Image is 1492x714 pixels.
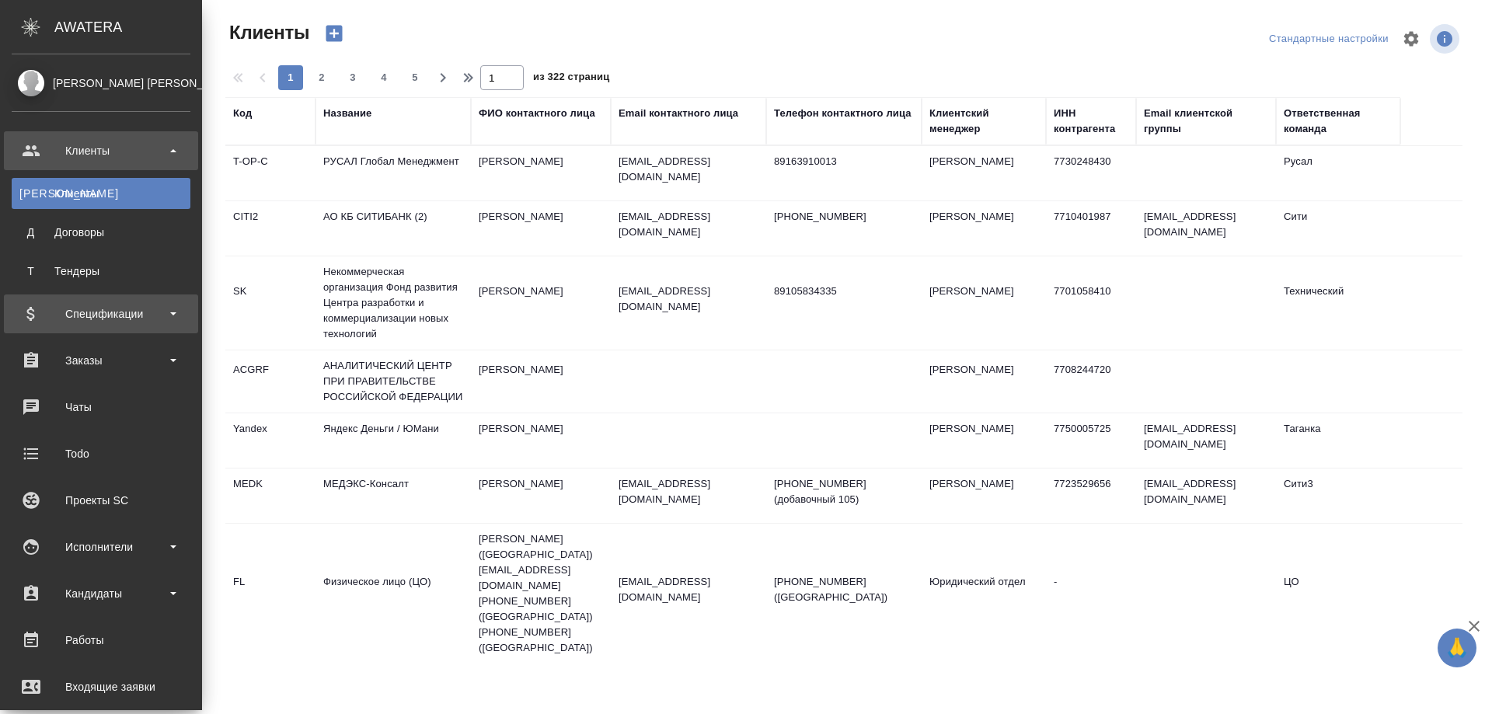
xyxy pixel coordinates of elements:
[403,65,427,90] button: 5
[12,349,190,372] div: Заказы
[922,354,1046,409] td: [PERSON_NAME]
[471,146,611,200] td: [PERSON_NAME]
[619,476,758,507] p: [EMAIL_ADDRESS][DOMAIN_NAME]
[1136,201,1276,256] td: [EMAIL_ADDRESS][DOMAIN_NAME]
[471,468,611,523] td: [PERSON_NAME]
[774,574,914,605] p: [PHONE_NUMBER] ([GEOGRAPHIC_DATA])
[340,65,365,90] button: 3
[315,468,471,523] td: МЕДЭКС-Консалт
[4,667,198,706] a: Входящие заявки
[4,388,198,427] a: Чаты
[1393,20,1430,57] span: Настроить таблицу
[1430,24,1462,54] span: Посмотреть информацию
[471,413,611,468] td: [PERSON_NAME]
[1054,106,1128,137] div: ИНН контрагента
[12,582,190,605] div: Кандидаты
[471,354,611,409] td: [PERSON_NAME]
[774,476,914,507] p: [PHONE_NUMBER] (добавочный 105)
[471,524,611,663] td: [PERSON_NAME] ([GEOGRAPHIC_DATA]) [EMAIL_ADDRESS][DOMAIN_NAME] [PHONE_NUMBER] ([GEOGRAPHIC_DATA])...
[12,675,190,698] div: Входящие заявки
[1276,413,1400,468] td: Таганка
[19,186,183,201] div: Клиенты
[1046,566,1136,621] td: -
[225,566,315,621] td: FL
[471,276,611,330] td: [PERSON_NAME]
[19,263,183,279] div: Тендеры
[774,106,912,121] div: Телефон контактного лица
[1276,201,1400,256] td: Сити
[225,354,315,409] td: ACGRF
[225,413,315,468] td: Yandex
[4,481,198,520] a: Проекты SC
[371,65,396,90] button: 4
[1276,276,1400,330] td: Технический
[225,276,315,330] td: SK
[12,535,190,559] div: Исполнители
[4,434,198,473] a: Todo
[315,201,471,256] td: АО КБ СИТИБАНК (2)
[12,395,190,419] div: Чаты
[619,106,738,121] div: Email контактного лица
[12,75,190,92] div: [PERSON_NAME] [PERSON_NAME]
[1444,632,1470,664] span: 🙏
[12,489,190,512] div: Проекты SC
[922,146,1046,200] td: [PERSON_NAME]
[1276,146,1400,200] td: Русал
[309,70,334,85] span: 2
[1046,276,1136,330] td: 7701058410
[774,284,914,299] p: 89105834335
[533,68,609,90] span: из 322 страниц
[403,70,427,85] span: 5
[1276,566,1400,621] td: ЦО
[1265,27,1393,51] div: split button
[309,65,334,90] button: 2
[1284,106,1393,137] div: Ответственная команда
[1046,146,1136,200] td: 7730248430
[340,70,365,85] span: 3
[225,20,309,45] span: Клиенты
[929,106,1038,137] div: Клиентский менеджер
[371,70,396,85] span: 4
[1046,413,1136,468] td: 7750005725
[12,217,190,248] a: ДДоговоры
[1046,468,1136,523] td: 7723529656
[12,178,190,209] a: [PERSON_NAME]Клиенты
[1276,468,1400,523] td: Сити3
[1136,468,1276,523] td: [EMAIL_ADDRESS][DOMAIN_NAME]
[315,256,471,350] td: Некоммерческая организация Фонд развития Центра разработки и коммерциализации новых технологий
[1438,629,1476,667] button: 🙏
[619,154,758,185] p: [EMAIL_ADDRESS][DOMAIN_NAME]
[774,154,914,169] p: 89163910013
[922,276,1046,330] td: [PERSON_NAME]
[922,566,1046,621] td: Юридический отдел
[922,201,1046,256] td: [PERSON_NAME]
[12,139,190,162] div: Клиенты
[12,442,190,465] div: Todo
[619,209,758,240] p: [EMAIL_ADDRESS][DOMAIN_NAME]
[315,20,353,47] button: Создать
[225,146,315,200] td: T-OP-C
[4,621,198,660] a: Работы
[315,566,471,621] td: Физическое лицо (ЦО)
[225,201,315,256] td: CITI2
[619,574,758,605] p: [EMAIL_ADDRESS][DOMAIN_NAME]
[479,106,595,121] div: ФИО контактного лица
[315,350,471,413] td: АНАЛИТИЧЕСКИЙ ЦЕНТР ПРИ ПРАВИТЕЛЬСТВЕ РОССИЙСКОЙ ФЕДЕРАЦИИ
[315,413,471,468] td: Яндекс Деньги / ЮМани
[323,106,371,121] div: Название
[12,302,190,326] div: Спецификации
[1144,106,1268,137] div: Email клиентской группы
[315,146,471,200] td: РУСАЛ Глобал Менеджмент
[225,468,315,523] td: MEDK
[1046,354,1136,409] td: 7708244720
[1046,201,1136,256] td: 7710401987
[774,209,914,225] p: [PHONE_NUMBER]
[19,225,183,240] div: Договоры
[1136,413,1276,468] td: [EMAIL_ADDRESS][DOMAIN_NAME]
[12,256,190,287] a: ТТендеры
[471,201,611,256] td: [PERSON_NAME]
[12,629,190,652] div: Работы
[922,468,1046,523] td: [PERSON_NAME]
[54,12,202,43] div: AWATERA
[233,106,252,121] div: Код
